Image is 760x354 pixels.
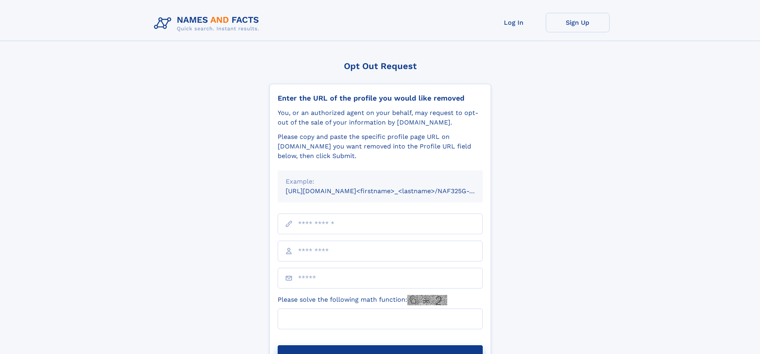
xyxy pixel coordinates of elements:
[482,13,546,32] a: Log In
[278,295,447,305] label: Please solve the following math function:
[151,13,266,34] img: Logo Names and Facts
[278,108,483,127] div: You, or an authorized agent on your behalf, may request to opt-out of the sale of your informatio...
[278,132,483,161] div: Please copy and paste the specific profile page URL on [DOMAIN_NAME] you want removed into the Pr...
[278,94,483,103] div: Enter the URL of the profile you would like removed
[286,187,498,195] small: [URL][DOMAIN_NAME]<firstname>_<lastname>/NAF325G-xxxxxxxx
[286,177,475,186] div: Example:
[546,13,610,32] a: Sign Up
[269,61,491,71] div: Opt Out Request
